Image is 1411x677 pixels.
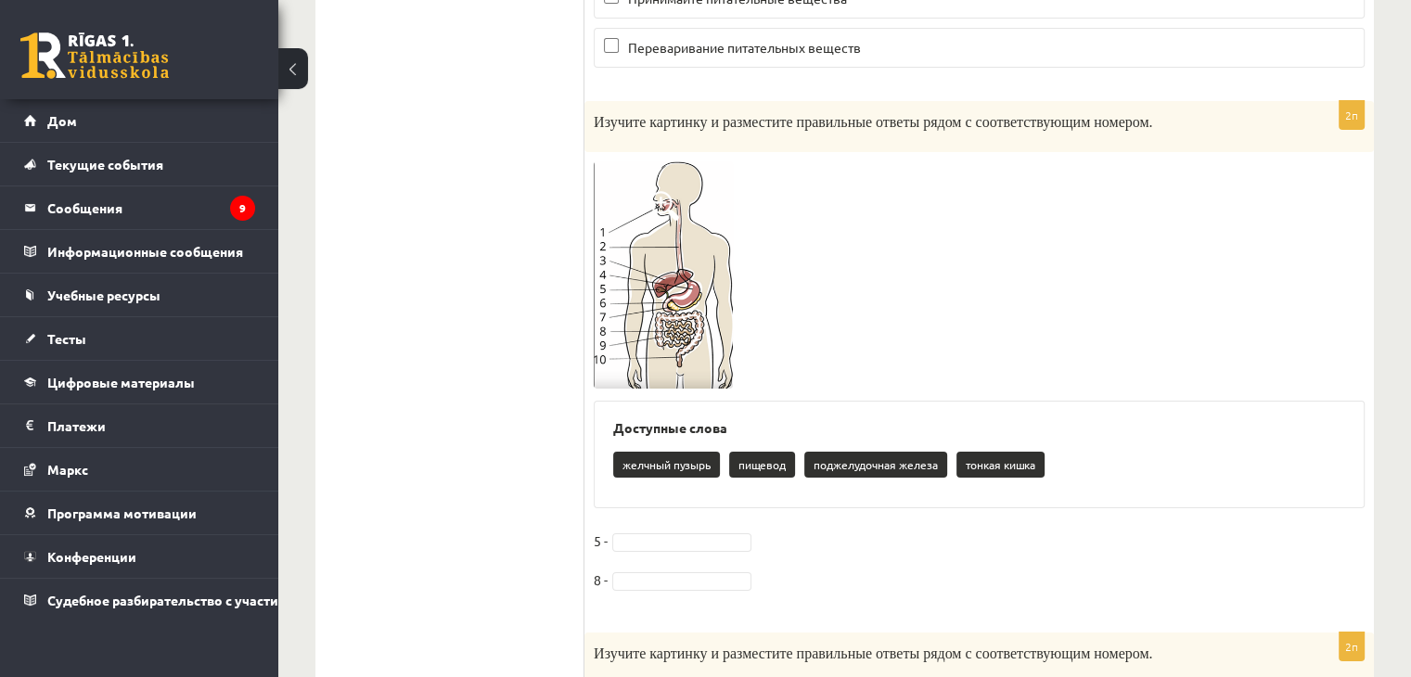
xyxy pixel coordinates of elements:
[628,39,861,56] font: Переваривание питательных веществ
[24,274,255,316] a: Учебные ресурсы
[47,592,405,608] font: Судебное разбирательство с участием [PERSON_NAME]
[47,505,197,521] font: Программа мотивации
[814,457,938,472] font: поджелудочная железа
[47,156,163,172] font: Текущие события
[47,417,106,434] font: Платежи
[594,161,733,389] img: 1.png
[24,535,255,578] a: Конференции
[47,330,86,347] font: Тесты
[24,579,255,621] a: Судебное разбирательство с участием [PERSON_NAME]
[47,374,195,390] font: Цифровые материалы
[24,143,255,185] a: Текущие события
[1345,639,1358,654] font: 2п
[613,419,727,436] font: Доступные слова
[594,571,608,588] font: 8 -
[24,186,255,229] a: Сообщения9
[1345,108,1358,122] font: 2п
[47,461,88,478] font: Маркс
[594,532,608,549] font: 5 -
[966,457,1035,472] font: тонкая кишка
[47,112,77,129] font: Дом
[47,243,243,260] font: Информационные сообщения
[24,317,255,360] a: Тесты
[594,114,1152,130] font: Изучите картинку и разместите правильные ответы рядом с соответствующим номером.
[20,32,169,79] a: Рижская 1-я средняя школа заочного обучения
[622,457,711,472] font: желчный пузырь
[24,361,255,403] a: Цифровые материалы
[24,99,255,142] a: Дом
[24,230,255,273] a: Информационные сообщения
[47,199,122,216] font: Сообщения
[604,38,619,53] input: Переваривание питательных веществ
[47,548,136,565] font: Конференции
[594,645,1152,661] font: Изучите картинку и разместите правильные ответы рядом с соответствующим номером.
[24,404,255,447] a: Платежи
[47,287,160,303] font: Учебные ресурсы
[24,448,255,491] a: Маркс
[24,492,255,534] a: Программа мотивации
[239,200,246,215] font: 9
[738,457,786,472] font: пищевод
